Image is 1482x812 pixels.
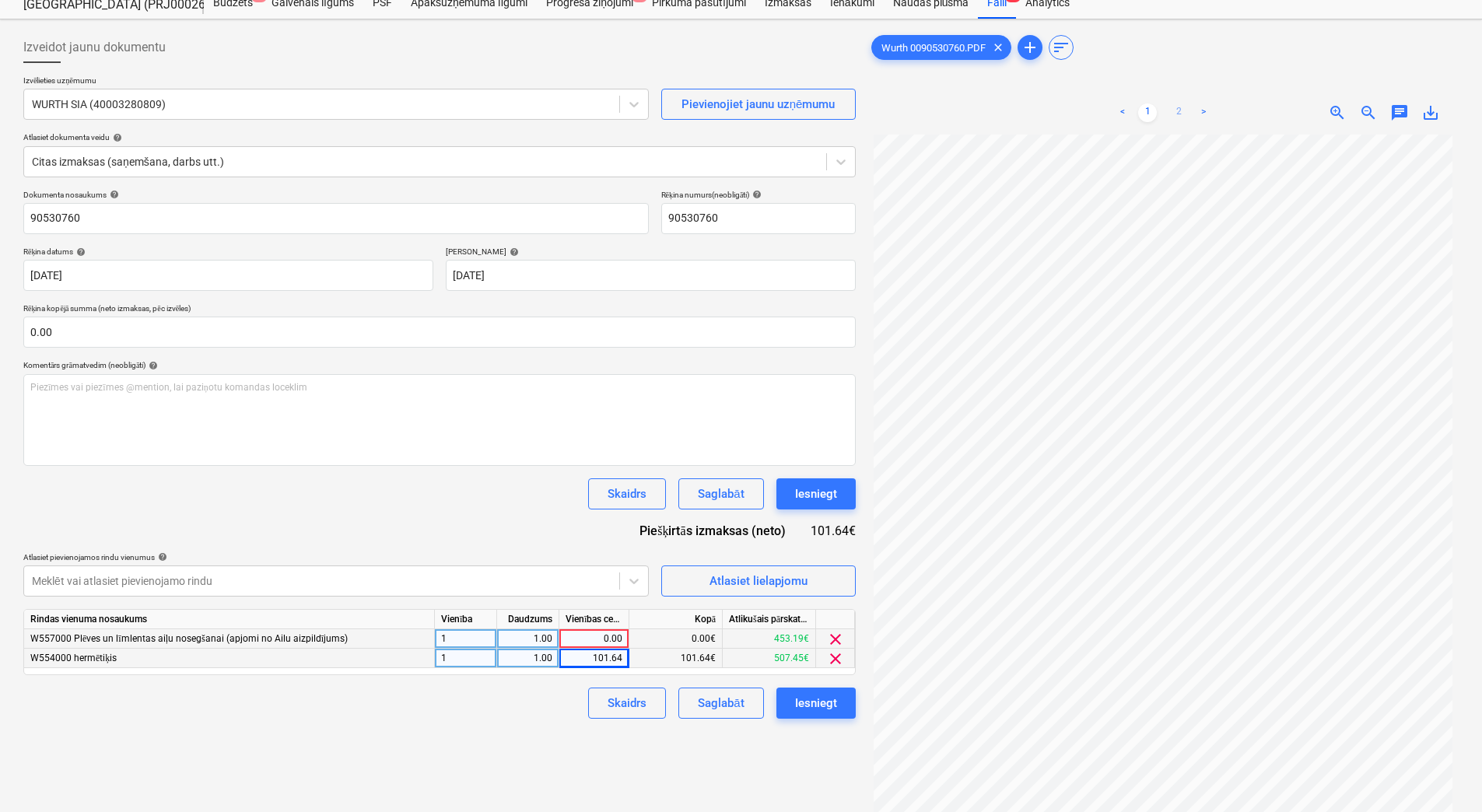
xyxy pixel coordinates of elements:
iframe: Chat Widget [1404,737,1482,812]
a: Page 2 [1169,103,1188,122]
div: Saglabāt [698,693,744,713]
div: 1.00 [503,629,552,649]
span: save_alt [1421,103,1440,122]
a: Next page [1194,103,1213,122]
div: 0.00 [566,629,622,649]
button: Saglabāt [678,478,763,509]
div: [PERSON_NAME] [446,247,856,257]
span: W554000 hermētiķis [30,653,117,663]
div: Iesniegt [795,693,837,713]
span: clear [989,38,1007,57]
span: sort [1052,38,1070,57]
input: Rēķina kopējā summa (neto izmaksas, pēc izvēles) [23,317,856,348]
div: 101.64€ [811,522,856,540]
div: Piešķirtās izmaksas (neto) [627,522,810,540]
div: Atlasiet dokumenta veidu [23,132,856,142]
div: Wurth 0090530760.PDF [871,35,1011,60]
span: help [155,552,167,562]
div: 101.64 [566,649,622,668]
div: Komentārs grāmatvedim (neobligāti) [23,360,856,370]
span: zoom_out [1359,103,1378,122]
div: Pievienojiet jaunu uzņēmumu [681,94,836,114]
button: Skaidrs [588,688,666,719]
div: Atlasiet pievienojamos rindu vienumus [23,552,649,562]
button: Saglabāt [678,688,763,719]
div: Vienības cena [559,610,629,629]
a: Previous page [1113,103,1132,122]
span: chat [1390,103,1409,122]
span: help [145,361,158,370]
input: Izpildes datums nav norādīts [446,260,856,291]
div: Atlikušais pārskatītais budžets [723,610,816,629]
div: Rēķina numurs (neobligāti) [661,190,856,200]
div: 453.19€ [723,629,816,649]
span: help [73,247,86,257]
div: 1 [435,629,497,649]
span: help [506,247,519,257]
input: Rēķina datums nav norādīts [23,260,433,291]
span: clear [826,649,845,668]
div: 101.64€ [629,649,723,668]
button: Atlasiet lielapjomu [661,565,856,597]
div: Rindas vienuma nosaukums [24,610,435,629]
div: Skaidrs [608,693,646,713]
span: add [1021,38,1039,57]
span: clear [826,630,845,649]
div: Kopā [629,610,723,629]
span: Izveidot jaunu dokumentu [23,38,166,57]
button: Skaidrs [588,478,666,509]
button: Iesniegt [776,478,856,509]
button: Pievienojiet jaunu uzņēmumu [661,89,856,120]
button: Iesniegt [776,688,856,719]
div: 1.00 [503,649,552,668]
div: Iesniegt [795,484,837,504]
span: Wurth 0090530760.PDF [872,42,995,54]
p: Rēķina kopējā summa (neto izmaksas, pēc izvēles) [23,303,856,317]
input: Dokumenta nosaukums [23,203,649,234]
div: Saglabāt [698,484,744,504]
div: 507.45€ [723,649,816,668]
input: Rēķina numurs [661,203,856,234]
div: Rēķina datums [23,247,433,257]
span: help [749,190,762,199]
p: Izvēlieties uzņēmumu [23,75,649,89]
div: 0.00€ [629,629,723,649]
div: Vienība [435,610,497,629]
div: 1 [435,649,497,668]
div: Dokumenta nosaukums [23,190,649,200]
a: Page 1 is your current page [1138,103,1157,122]
div: Daudzums [497,610,559,629]
span: help [110,133,122,142]
span: W557000 Plēves un līmlentas aiļu nosegšanai (apjomi no Ailu aizpildījums) [30,633,348,644]
span: zoom_in [1328,103,1347,122]
div: Skaidrs [608,484,646,504]
span: help [107,190,119,199]
div: Atlasiet lielapjomu [709,571,808,591]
